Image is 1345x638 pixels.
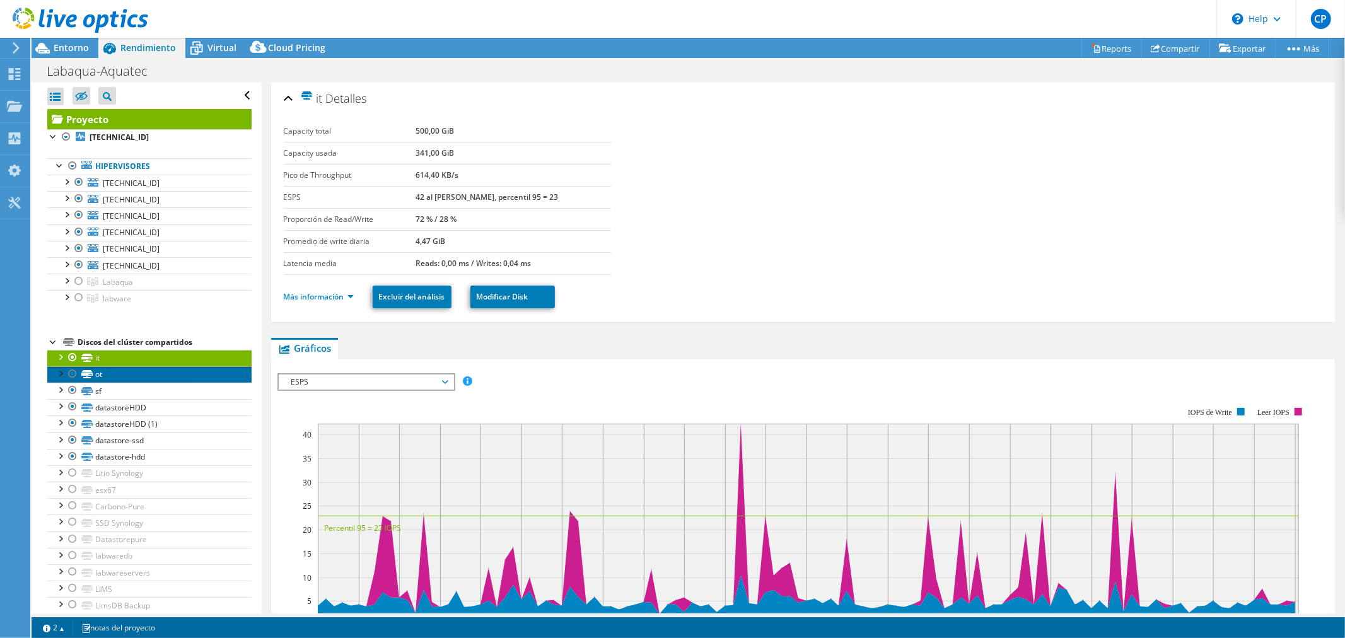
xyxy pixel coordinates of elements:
b: [TECHNICAL_ID] [90,132,149,142]
span: Gráficos [277,342,332,354]
a: Exportar [1209,38,1276,58]
b: 72 % / 28 % [416,214,457,224]
span: Rendimiento [120,42,176,54]
span: [TECHNICAL_ID] [103,211,160,221]
a: Litio Synology [47,465,252,482]
span: Cloud Pricing [268,42,325,54]
a: labware [47,290,252,306]
b: 341,00 GiB [416,148,454,158]
text: IOPS de Write [1188,408,1232,417]
a: datastore-hdd [47,449,252,465]
a: Más [1275,38,1329,58]
a: labwaredb [47,548,252,564]
a: [TECHNICAL_ID] [47,207,252,224]
span: [TECHNICAL_ID] [103,227,160,238]
a: LimsDB Backup [47,597,252,613]
text: 35 [303,453,312,464]
a: [TECHNICAL_ID] [47,241,252,257]
h1: Labaqua-Aquatec [41,64,167,78]
a: Más información [284,291,354,302]
a: Hipervisores [47,158,252,175]
a: datastoreHDD [47,399,252,415]
div: Discos del clúster compartidos [78,335,252,350]
a: esx67 [47,482,252,498]
span: [TECHNICAL_ID] [103,194,160,205]
span: [TECHNICAL_ID] [103,243,160,254]
text: Percentil 95 = 23 IOPS [324,523,401,533]
a: [TECHNICAL_ID] [47,224,252,241]
span: Entorno [54,42,89,54]
span: Detalles [326,91,367,106]
label: Capacity usada [284,147,416,159]
label: Capacity total [284,125,416,137]
a: notas del proyecto [73,620,164,635]
text: 15 [303,548,312,559]
a: it [47,350,252,366]
label: Proporción de Read/Write [284,213,416,226]
span: it [300,91,323,105]
a: [TECHNICAL_ID] [47,175,252,191]
label: Pico de Throughput [284,169,416,182]
a: Datastorepure [47,531,252,548]
a: [TECHNICAL_ID] [47,129,252,146]
span: Labaqua [103,277,133,287]
svg: \n [1232,13,1243,25]
a: Carbono-Pure [47,498,252,514]
a: LIMS [47,581,252,597]
text: 30 [303,477,312,488]
a: datastoreHDD (1) [47,415,252,432]
span: ESPS [285,374,447,390]
a: sf [47,383,252,399]
a: Excluir del análisis [373,286,451,308]
a: Proyecto [47,109,252,129]
a: Compartir [1141,38,1210,58]
b: 500,00 GiB [416,125,454,136]
text: 40 [303,429,312,440]
a: ot [47,366,252,383]
a: labwareservers [47,564,252,581]
label: Latencia media [284,257,416,270]
a: SSD Synology [47,514,252,531]
span: [TECHNICAL_ID] [103,260,160,271]
text: 5 [307,596,312,606]
label: ESPS [284,191,416,204]
b: 614,40 KB/s [416,170,458,180]
a: Reports [1081,38,1142,58]
span: labware [103,293,131,304]
a: [TECHNICAL_ID] [47,257,252,274]
span: [TECHNICAL_ID] [103,178,160,188]
b: 42 al [PERSON_NAME], percentil 95 = 23 [416,192,558,202]
b: Reads: 0,00 ms / Writes: 0,04 ms [416,258,531,269]
text: 10 [303,572,312,583]
span: CP [1311,9,1331,29]
b: 4,47 GiB [416,236,445,246]
text: 20 [303,525,312,535]
span: Virtual [207,42,236,54]
a: [TECHNICAL_ID] [47,191,252,207]
label: Promedio de write diaria [284,235,416,248]
a: 2 [34,620,73,635]
text: Leer IOPS [1257,408,1290,417]
text: 25 [303,501,312,511]
a: datastore-ssd [47,432,252,449]
a: Modificar Disk [470,286,555,308]
a: Labaqua [47,274,252,290]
